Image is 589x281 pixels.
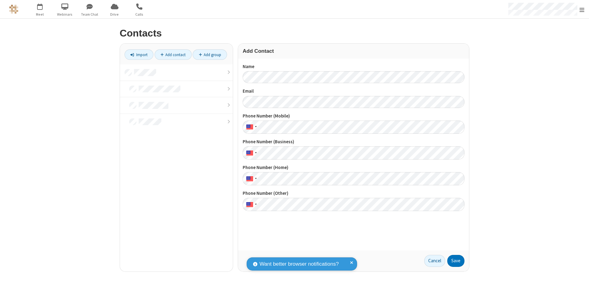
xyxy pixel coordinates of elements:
a: Add group [193,49,227,60]
div: United States: + 1 [243,198,259,211]
label: Phone Number (Mobile) [243,113,464,120]
span: Team Chat [78,12,101,17]
a: Cancel [424,255,445,267]
label: Name [243,63,464,70]
div: United States: + 1 [243,172,259,185]
a: Add contact [155,49,192,60]
span: Meet [29,12,52,17]
label: Phone Number (Other) [243,190,464,197]
span: Webinars [53,12,76,17]
span: Want better browser notifications? [260,260,339,268]
h2: Contacts [120,28,469,39]
label: Phone Number (Home) [243,164,464,171]
span: Calls [128,12,151,17]
div: United States: + 1 [243,121,259,134]
button: Save [447,255,464,267]
h3: Add Contact [243,48,464,54]
a: Import [125,49,153,60]
img: QA Selenium DO NOT DELETE OR CHANGE [9,5,18,14]
span: Drive [103,12,126,17]
label: Email [243,88,464,95]
label: Phone Number (Business) [243,138,464,145]
iframe: Chat [574,265,584,277]
div: United States: + 1 [243,146,259,160]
